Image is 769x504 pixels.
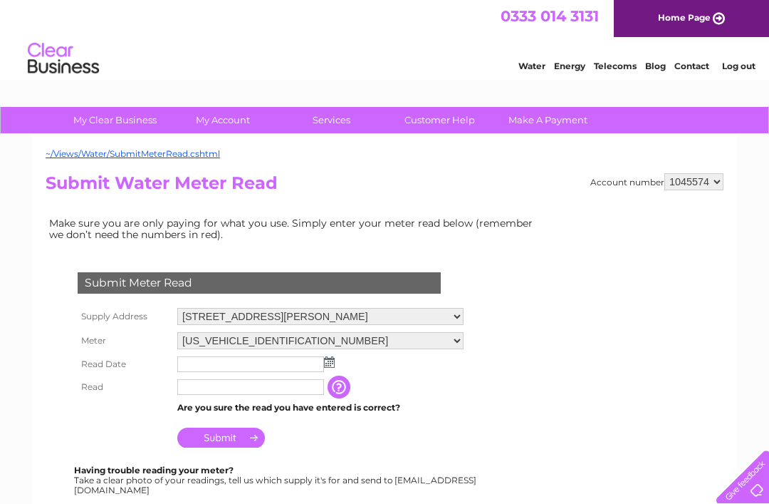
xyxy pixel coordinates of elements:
div: Submit Meter Read [78,272,441,294]
a: Log out [722,61,755,71]
a: My Account [164,107,282,133]
a: Water [518,61,545,71]
img: ... [324,356,335,368]
div: Clear Business is a trading name of Verastar Limited (registered in [GEOGRAPHIC_DATA] No. 3667643... [49,8,722,69]
h2: Submit Water Meter Read [46,173,723,200]
th: Read [74,376,174,398]
a: Make A Payment [489,107,607,133]
a: Customer Help [381,107,498,133]
td: Make sure you are only paying for what you use. Simply enter your meter read below (remember we d... [46,214,544,244]
img: logo.png [27,37,100,81]
th: Meter [74,329,174,353]
a: ~/Views/Water/SubmitMeterRead.cshtml [46,148,220,159]
a: Blog [645,61,666,71]
a: Contact [674,61,709,71]
div: Take a clear photo of your readings, tell us which supply it's for and send to [EMAIL_ADDRESS][DO... [74,466,478,495]
input: Information [328,376,353,398]
th: Read Date [74,353,174,376]
div: Account number [590,173,723,190]
a: Services [273,107,390,133]
td: Are you sure the read you have entered is correct? [174,398,467,417]
a: 0333 014 3131 [501,7,599,25]
a: My Clear Business [56,107,174,133]
input: Submit [177,428,265,448]
th: Supply Address [74,304,174,329]
a: Telecoms [594,61,637,71]
a: Energy [554,61,585,71]
b: Having trouble reading your meter? [74,465,234,475]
